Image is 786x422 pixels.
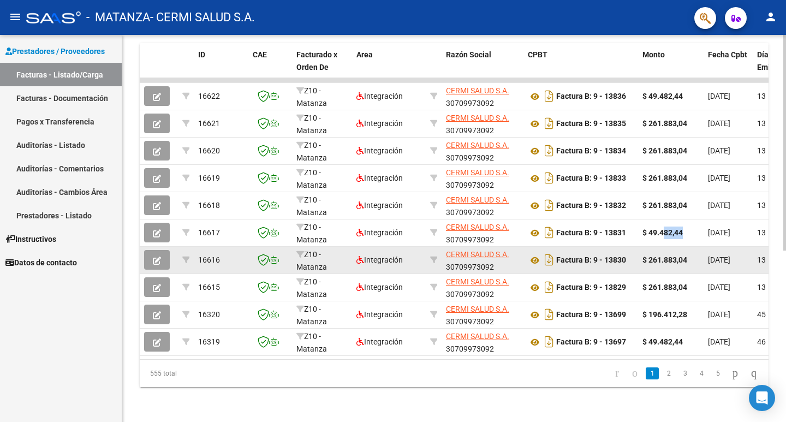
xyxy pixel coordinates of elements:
span: Integración [356,201,403,210]
i: Descargar documento [542,333,556,350]
div: 30709973092 [446,194,519,217]
span: Integración [356,283,403,292]
li: page 1 [644,364,660,383]
strong: Factura B: 9 - 13699 [556,311,626,319]
span: Integración [356,174,403,182]
span: Z10 - Matanza [296,168,327,189]
span: CERMI SALUD S.A. [446,223,509,231]
span: 16320 [198,310,220,319]
span: Z10 - Matanza [296,277,327,299]
span: [DATE] [708,146,730,155]
strong: $ 261.883,04 [642,174,687,182]
datatable-header-cell: Area [352,43,426,91]
span: Z10 - Matanza [296,332,327,353]
div: 30709973092 [446,85,519,108]
span: - MATANZA [86,5,150,29]
span: [DATE] [708,337,730,346]
strong: Factura B: 9 - 13830 [556,256,626,265]
div: 30709973092 [446,139,519,162]
strong: $ 261.883,04 [642,283,687,292]
span: Z10 - Matanza [296,141,327,162]
span: CPBT [528,50,547,59]
i: Descargar documento [542,115,556,132]
span: Z10 - Matanza [296,305,327,326]
span: CERMI SALUD S.A. [446,168,509,177]
datatable-header-cell: CAE [248,43,292,91]
strong: $ 49.482,44 [642,228,683,237]
span: [DATE] [708,119,730,128]
i: Descargar documento [542,224,556,241]
span: 16319 [198,337,220,346]
span: Integración [356,310,403,319]
span: [DATE] [708,228,730,237]
span: [DATE] [708,310,730,319]
a: 5 [711,367,724,379]
mat-icon: person [764,10,777,23]
i: Descargar documento [542,169,556,187]
li: page 4 [693,364,710,383]
span: Facturado x Orden De [296,50,337,72]
span: Area [356,50,373,59]
span: CERMI SALUD S.A. [446,250,509,259]
a: go to next page [728,367,743,379]
span: 16622 [198,92,220,100]
strong: Factura B: 9 - 13833 [556,174,626,183]
div: 30709973092 [446,276,519,299]
a: go to first page [610,367,624,379]
span: [DATE] [708,174,730,182]
span: Integración [356,119,403,128]
span: CERMI SALUD S.A. [446,305,509,313]
span: [DATE] [708,92,730,100]
div: 555 total [140,360,264,387]
div: 30709973092 [446,112,519,135]
span: [DATE] [708,283,730,292]
span: Integración [356,146,403,155]
span: 13 [757,283,766,292]
div: 30709973092 [446,303,519,326]
i: Descargar documento [542,306,556,323]
span: CAE [253,50,267,59]
span: Integración [356,255,403,264]
a: 3 [678,367,692,379]
strong: Factura B: 9 - 13697 [556,338,626,347]
strong: $ 261.883,04 [642,255,687,264]
strong: $ 49.482,44 [642,337,683,346]
span: 46 [757,337,766,346]
span: CERMI SALUD S.A. [446,195,509,204]
span: Datos de contacto [5,257,77,269]
span: 13 [757,119,766,128]
span: Z10 - Matanza [296,114,327,135]
span: 13 [757,201,766,210]
a: go to previous page [627,367,642,379]
span: Prestadores / Proveedores [5,45,105,57]
li: page 2 [660,364,677,383]
a: go to last page [746,367,761,379]
i: Descargar documento [542,142,556,159]
div: Open Intercom Messenger [749,385,775,411]
span: 16621 [198,119,220,128]
span: Fecha Cpbt [708,50,747,59]
datatable-header-cell: Razón Social [442,43,523,91]
span: ID [198,50,205,59]
span: Integración [356,92,403,100]
strong: $ 196.412,28 [642,310,687,319]
div: 30709973092 [446,221,519,244]
span: 13 [757,174,766,182]
div: 30709973092 [446,330,519,353]
i: Descargar documento [542,197,556,214]
datatable-header-cell: ID [194,43,248,91]
span: CERMI SALUD S.A. [446,332,509,341]
span: Z10 - Matanza [296,250,327,271]
datatable-header-cell: Facturado x Orden De [292,43,352,91]
div: 30709973092 [446,248,519,271]
span: 16617 [198,228,220,237]
span: Integración [356,337,403,346]
strong: Factura B: 9 - 13829 [556,283,626,292]
span: Z10 - Matanza [296,86,327,108]
strong: Factura B: 9 - 13835 [556,120,626,128]
span: 13 [757,255,766,264]
i: Descargar documento [542,251,556,269]
datatable-header-cell: Fecha Cpbt [704,43,753,91]
span: CERMI SALUD S.A. [446,114,509,122]
datatable-header-cell: Monto [638,43,704,91]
